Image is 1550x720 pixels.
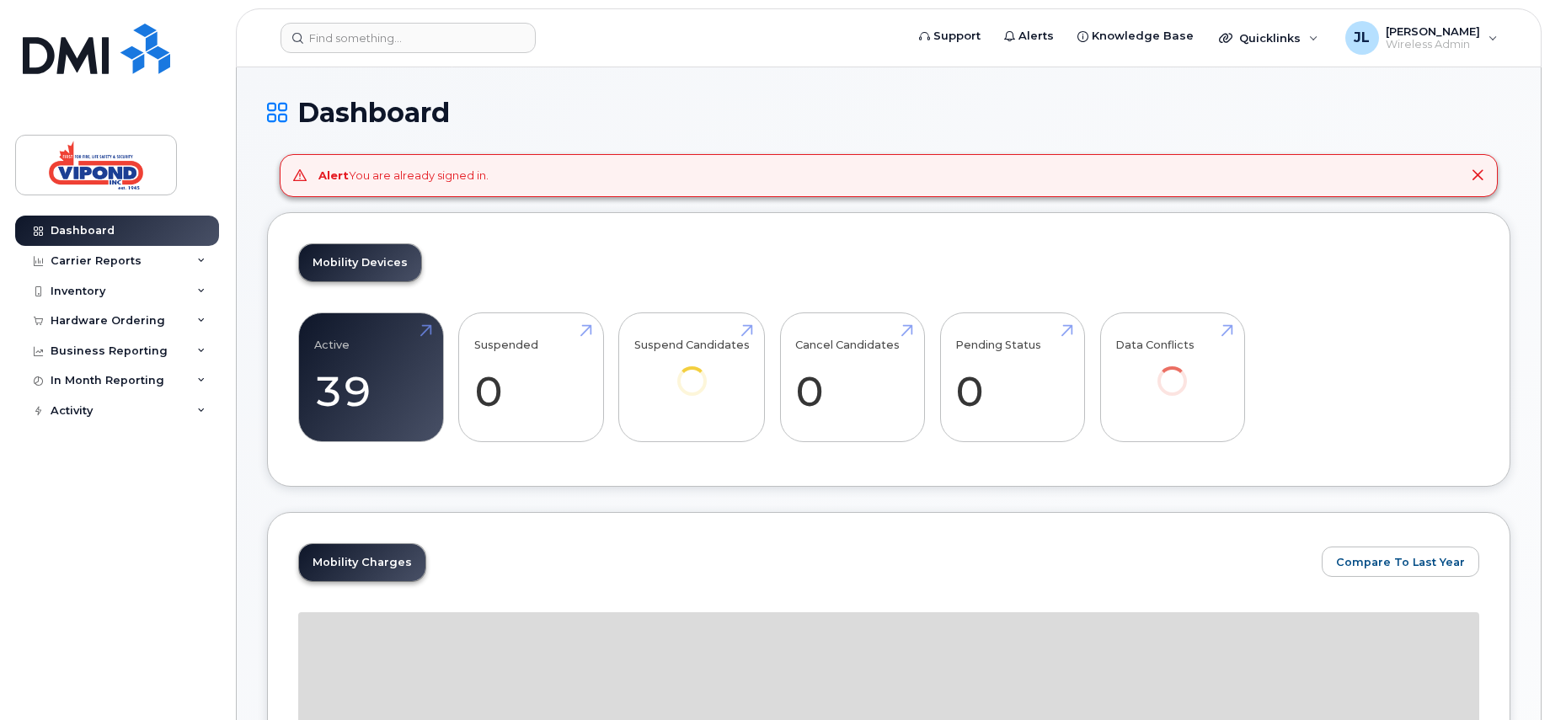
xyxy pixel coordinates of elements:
a: Pending Status 0 [955,322,1069,433]
a: Active 39 [314,322,428,433]
a: Suspended 0 [474,322,588,433]
a: Mobility Charges [299,544,425,581]
a: Mobility Devices [299,244,421,281]
button: Compare To Last Year [1322,547,1479,577]
a: Suspend Candidates [634,322,750,419]
div: You are already signed in. [318,168,489,184]
a: Cancel Candidates 0 [795,322,909,433]
span: Compare To Last Year [1336,554,1465,570]
strong: Alert [318,168,349,182]
a: Data Conflicts [1115,322,1229,419]
h1: Dashboard [267,98,1510,127]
